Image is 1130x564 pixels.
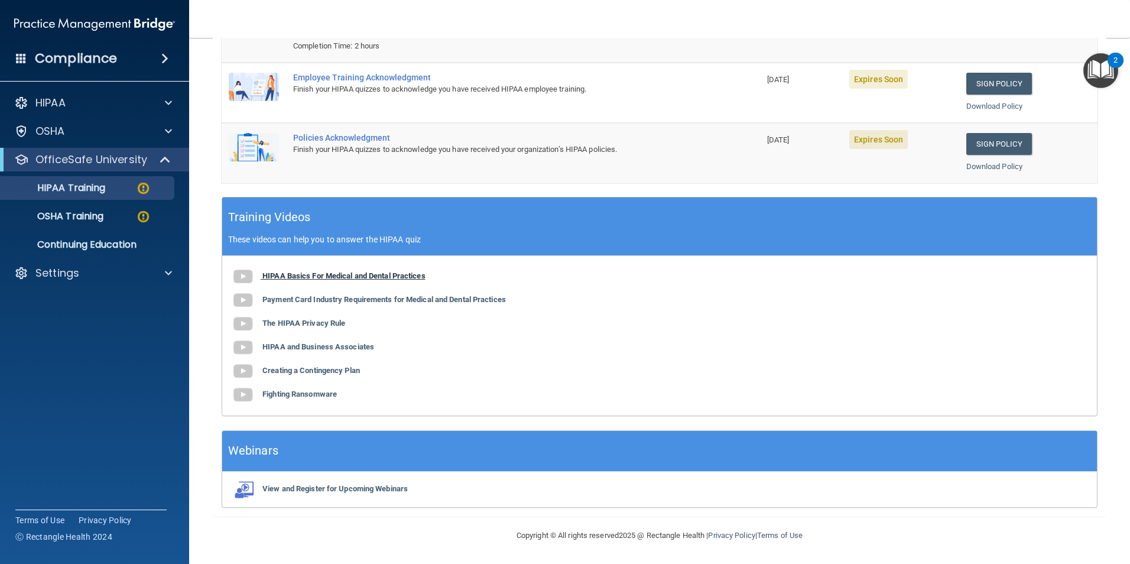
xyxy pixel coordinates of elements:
a: Download Policy [966,102,1023,111]
p: Continuing Education [8,239,169,251]
span: [DATE] [767,75,790,84]
img: webinarIcon.c7ebbf15.png [231,481,255,498]
a: Privacy Policy [79,514,132,526]
p: Settings [35,266,79,280]
a: HIPAA [14,96,172,110]
p: OfficeSafe University [35,153,147,167]
span: [DATE] [767,135,790,144]
img: gray_youtube_icon.38fcd6cc.png [231,383,255,407]
img: warning-circle.0cc9ac19.png [136,209,151,224]
img: gray_youtube_icon.38fcd6cc.png [231,265,255,289]
button: Open Resource Center, 2 new notifications [1083,53,1118,88]
p: HIPAA [35,96,66,110]
div: Finish your HIPAA quizzes to acknowledge you have received your organization’s HIPAA policies. [293,142,701,157]
img: gray_youtube_icon.38fcd6cc.png [231,312,255,336]
img: gray_youtube_icon.38fcd6cc.png [231,359,255,383]
span: Expires Soon [849,130,908,149]
a: Sign Policy [966,133,1032,155]
span: Expires Soon [849,70,908,89]
img: gray_youtube_icon.38fcd6cc.png [231,336,255,359]
a: Sign Policy [966,73,1032,95]
h5: Webinars [228,440,278,461]
b: HIPAA and Business Associates [262,342,374,351]
p: OSHA [35,124,65,138]
a: Download Policy [966,162,1023,171]
b: The HIPAA Privacy Rule [262,319,345,328]
h4: Compliance [35,50,117,67]
b: View and Register for Upcoming Webinars [262,484,408,493]
a: Settings [14,266,172,280]
p: These videos can help you to answer the HIPAA quiz [228,235,1091,244]
div: Copyright © All rights reserved 2025 @ Rectangle Health | | [444,517,875,555]
div: Completion Time: 2 hours [293,39,701,53]
div: Policies Acknowledgment [293,133,701,142]
span: Ⓒ Rectangle Health 2024 [15,531,112,543]
img: PMB logo [14,12,175,36]
p: HIPAA Training [8,182,105,194]
a: Terms of Use [15,514,64,526]
b: Payment Card Industry Requirements for Medical and Dental Practices [262,295,506,304]
a: Download Certificate [966,30,1038,39]
b: Creating a Contingency Plan [262,366,360,375]
div: 2 [1113,60,1118,76]
b: Fighting Ransomware [262,390,337,398]
h5: Training Videos [228,207,311,228]
img: gray_youtube_icon.38fcd6cc.png [231,289,255,312]
div: Employee Training Acknowledgment [293,73,701,82]
img: warning-circle.0cc9ac19.png [136,181,151,196]
a: OfficeSafe University [14,153,171,167]
a: Privacy Policy [708,531,755,540]
iframe: Drift Widget Chat Controller [926,480,1116,527]
a: Terms of Use [757,531,803,540]
b: HIPAA Basics For Medical and Dental Practices [262,271,426,280]
a: OSHA [14,124,172,138]
p: OSHA Training [8,210,103,222]
div: Finish your HIPAA quizzes to acknowledge you have received HIPAA employee training. [293,82,701,96]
